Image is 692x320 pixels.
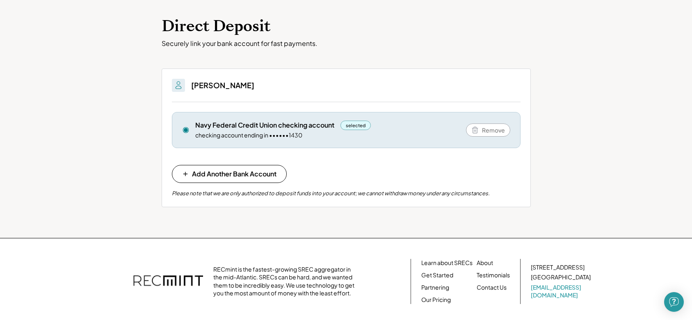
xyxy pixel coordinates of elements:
[482,127,505,133] span: Remove
[162,17,531,36] h1: Direct Deposit
[213,265,359,297] div: RECmint is the fastest-growing SREC aggregator in the mid-Atlantic. SRECs can be hard, and we wan...
[466,123,510,137] button: Remove
[421,259,473,267] a: Learn about SRECs
[162,39,531,48] div: Securely link your bank account for fast payments.
[172,165,287,183] button: Add Another Bank Account
[172,190,490,197] div: Please note that we are only authorized to deposit funds into your account; we cannot withdraw mo...
[477,283,507,292] a: Contact Us
[195,131,302,139] div: checking account ending in ••••••1430
[477,271,510,279] a: Testimonials
[133,267,203,296] img: recmint-logotype%403x.png
[191,80,254,90] h3: [PERSON_NAME]
[421,271,453,279] a: Get Started
[174,80,183,90] img: People.svg
[421,296,451,304] a: Our Pricing
[421,283,449,292] a: Partnering
[531,273,591,281] div: [GEOGRAPHIC_DATA]
[531,263,585,272] div: [STREET_ADDRESS]
[531,283,592,299] a: [EMAIL_ADDRESS][DOMAIN_NAME]
[340,121,371,130] div: selected
[664,292,684,312] div: Open Intercom Messenger
[195,121,334,130] div: Navy Federal Credit Union checking account
[192,171,276,177] span: Add Another Bank Account
[477,259,493,267] a: About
